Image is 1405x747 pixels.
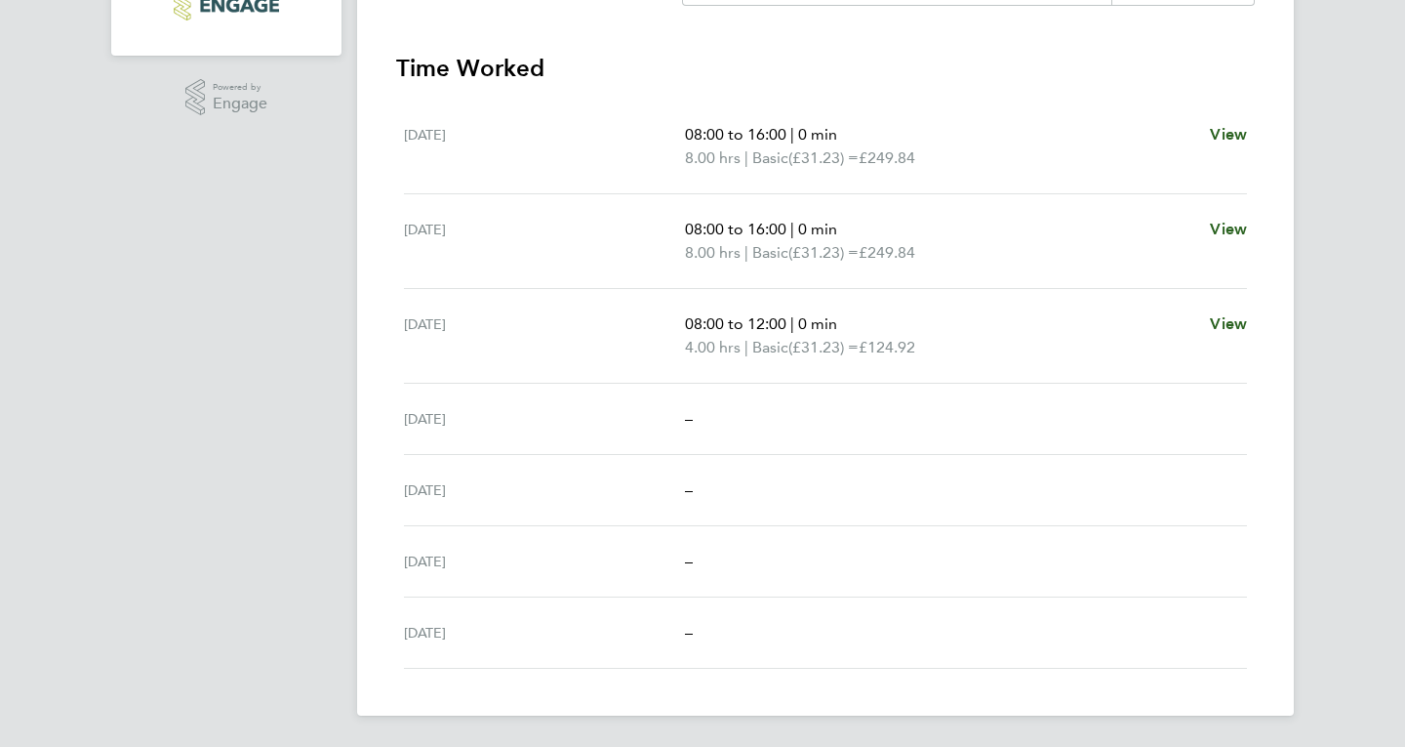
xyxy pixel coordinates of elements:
span: | [790,125,794,144]
span: – [685,552,693,570]
span: 08:00 to 16:00 [685,125,786,144]
span: View [1210,220,1247,238]
span: | [744,243,748,262]
span: (£31.23) = [788,243,859,262]
span: 08:00 to 16:00 [685,220,786,238]
span: 0 min [798,220,837,238]
span: £249.84 [859,243,915,262]
span: View [1210,314,1247,333]
span: £249.84 [859,148,915,167]
div: [DATE] [404,218,685,265]
span: 0 min [798,125,837,144]
span: Basic [752,146,788,170]
span: | [790,220,794,238]
div: [DATE] [404,478,685,502]
div: [DATE] [404,407,685,431]
span: Engage [213,96,267,112]
span: 08:00 to 12:00 [685,314,786,333]
span: 8.00 hrs [685,243,741,262]
span: Basic [752,336,788,359]
span: (£31.23) = [788,148,859,167]
span: – [685,480,693,499]
span: | [744,148,748,167]
h3: Time Worked [396,53,1255,84]
a: View [1210,312,1247,336]
span: | [790,314,794,333]
span: Powered by [213,79,267,96]
div: [DATE] [404,123,685,170]
span: £124.92 [859,338,915,356]
span: – [685,409,693,428]
span: | [744,338,748,356]
span: – [685,623,693,642]
span: (£31.23) = [788,338,859,356]
span: 4.00 hrs [685,338,741,356]
span: View [1210,125,1247,144]
a: View [1210,123,1247,146]
a: View [1210,218,1247,241]
div: [DATE] [404,550,685,573]
div: [DATE] [404,621,685,644]
span: Basic [752,241,788,265]
span: 8.00 hrs [685,148,741,167]
span: 0 min [798,314,837,333]
div: [DATE] [404,312,685,359]
a: Powered byEngage [185,79,268,116]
